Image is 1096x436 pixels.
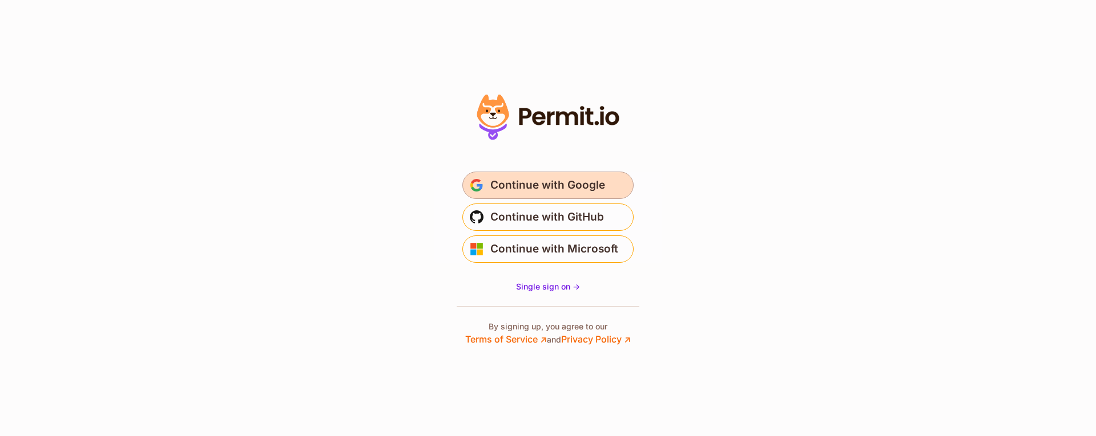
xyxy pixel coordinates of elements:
span: Continue with Google [490,176,605,194]
a: Privacy Policy ↗ [561,333,631,345]
a: Single sign on -> [516,281,580,292]
p: By signing up, you agree to our and [465,321,631,346]
span: Continue with Microsoft [490,240,618,258]
span: Continue with GitHub [490,208,604,226]
button: Continue with Microsoft [462,235,634,263]
span: Single sign on -> [516,282,580,291]
button: Continue with Google [462,172,634,199]
a: Terms of Service ↗ [465,333,547,345]
button: Continue with GitHub [462,203,634,231]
